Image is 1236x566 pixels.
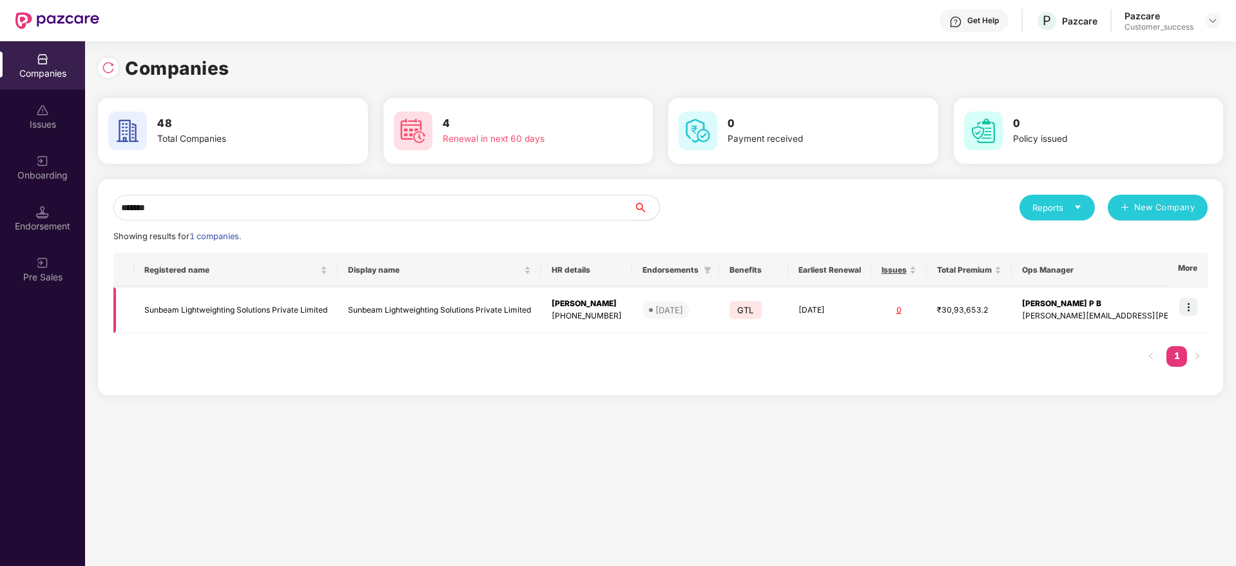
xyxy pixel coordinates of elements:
div: Pazcare [1062,15,1097,27]
img: svg+xml;base64,PHN2ZyBpZD0iQ29tcGFuaWVzIiB4bWxucz0iaHR0cDovL3d3dy53My5vcmcvMjAwMC9zdmciIHdpZHRoPS... [36,53,49,66]
span: left [1147,352,1155,360]
button: plusNew Company [1108,195,1208,220]
h3: 0 [728,115,890,132]
div: [PERSON_NAME] [552,298,622,310]
img: svg+xml;base64,PHN2ZyBpZD0iRHJvcGRvd24tMzJ4MzIiIHhtbG5zPSJodHRwOi8vd3d3LnczLm9yZy8yMDAwL3N2ZyIgd2... [1208,15,1218,26]
div: Renewal in next 60 days [443,132,605,146]
li: Next Page [1187,346,1208,367]
li: 1 [1166,346,1187,367]
span: caret-down [1074,203,1082,211]
img: svg+xml;base64,PHN2ZyBpZD0iUmVsb2FkLTMyeDMyIiB4bWxucz0iaHR0cDovL3d3dy53My5vcmcvMjAwMC9zdmciIHdpZH... [102,61,115,74]
span: plus [1121,203,1129,213]
span: search [633,202,659,213]
td: [DATE] [788,288,871,333]
img: icon [1179,298,1197,316]
img: svg+xml;base64,PHN2ZyB3aWR0aD0iMTQuNSIgaGVpZ2h0PSIxNC41IiB2aWV3Qm94PSIwIDAgMTYgMTYiIGZpbGw9Im5vbm... [36,206,49,219]
div: 0 [882,304,916,317]
div: Customer_success [1125,22,1193,32]
a: 1 [1166,346,1187,366]
h3: 48 [157,115,320,132]
h3: 4 [443,115,605,132]
img: svg+xml;base64,PHN2ZyB4bWxucz0iaHR0cDovL3d3dy53My5vcmcvMjAwMC9zdmciIHdpZHRoPSI2MCIgaGVpZ2h0PSI2MC... [679,112,717,150]
div: ₹30,93,653.2 [937,304,1001,317]
span: Endorsements [642,265,699,275]
th: Total Premium [927,253,1012,288]
div: Total Companies [157,132,320,146]
img: svg+xml;base64,PHN2ZyB3aWR0aD0iMjAiIGhlaWdodD0iMjAiIHZpZXdCb3g9IjAgMCAyMCAyMCIgZmlsbD0ibm9uZSIgeG... [36,155,49,168]
th: Issues [871,253,927,288]
span: Registered name [144,265,318,275]
td: Sunbeam Lightweighting Solutions Private Limited [134,288,338,333]
button: search [633,195,660,220]
img: svg+xml;base64,PHN2ZyBpZD0iSGVscC0zMngzMiIgeG1sbnM9Imh0dHA6Ly93d3cudzMub3JnLzIwMDAvc3ZnIiB3aWR0aD... [949,15,962,28]
span: Showing results for [113,231,241,241]
th: Registered name [134,253,338,288]
div: Pazcare [1125,10,1193,22]
div: [PHONE_NUMBER] [552,310,622,322]
span: Total Premium [937,265,992,275]
span: GTL [729,301,762,319]
th: HR details [541,253,632,288]
th: Benefits [719,253,788,288]
span: Issues [882,265,907,275]
div: Get Help [967,15,999,26]
img: svg+xml;base64,PHN2ZyBpZD0iSXNzdWVzX2Rpc2FibGVkIiB4bWxucz0iaHR0cDovL3d3dy53My5vcmcvMjAwMC9zdmciIH... [36,104,49,117]
img: svg+xml;base64,PHN2ZyB4bWxucz0iaHR0cDovL3d3dy53My5vcmcvMjAwMC9zdmciIHdpZHRoPSI2MCIgaGVpZ2h0PSI2MC... [964,112,1003,150]
span: filter [701,262,714,278]
span: P [1043,13,1051,28]
h1: Companies [125,54,229,83]
th: Earliest Renewal [788,253,871,288]
th: Display name [338,253,541,288]
span: 1 companies. [189,231,241,241]
span: filter [704,266,711,274]
div: Reports [1032,201,1082,214]
button: right [1187,346,1208,367]
img: svg+xml;base64,PHN2ZyB3aWR0aD0iMjAiIGhlaWdodD0iMjAiIHZpZXdCb3g9IjAgMCAyMCAyMCIgZmlsbD0ibm9uZSIgeG... [36,257,49,269]
img: svg+xml;base64,PHN2ZyB4bWxucz0iaHR0cDovL3d3dy53My5vcmcvMjAwMC9zdmciIHdpZHRoPSI2MCIgaGVpZ2h0PSI2MC... [108,112,147,150]
div: Payment received [728,132,890,146]
button: left [1141,346,1161,367]
div: [DATE] [655,304,683,317]
img: New Pazcare Logo [15,12,99,29]
span: Display name [348,265,521,275]
th: More [1168,253,1208,288]
img: svg+xml;base64,PHN2ZyB4bWxucz0iaHR0cDovL3d3dy53My5vcmcvMjAwMC9zdmciIHdpZHRoPSI2MCIgaGVpZ2h0PSI2MC... [394,112,432,150]
span: New Company [1134,201,1195,214]
li: Previous Page [1141,346,1161,367]
div: Policy issued [1013,132,1175,146]
span: right [1193,352,1201,360]
td: Sunbeam Lightweighting Solutions Private Limited [338,288,541,333]
h3: 0 [1013,115,1175,132]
